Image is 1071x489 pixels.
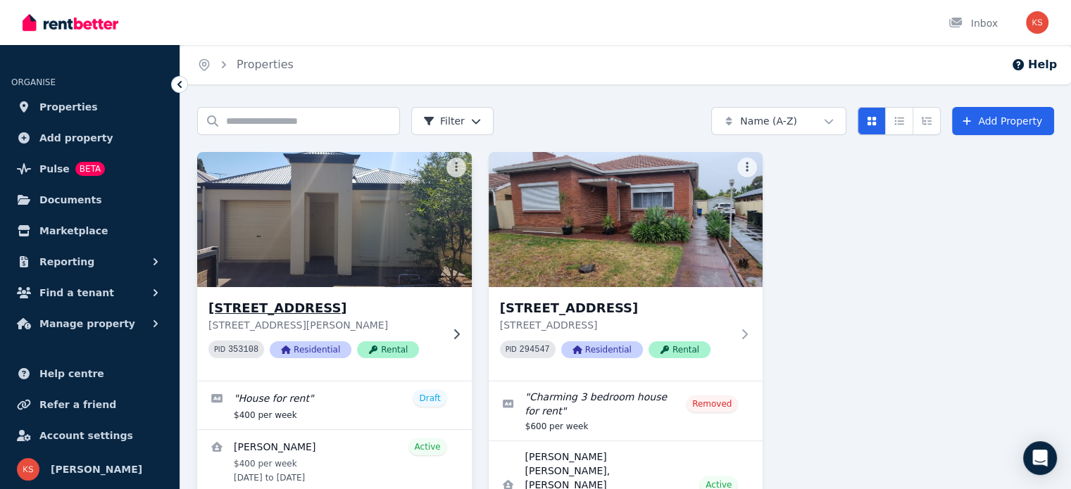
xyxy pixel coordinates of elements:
button: Card view [858,107,886,135]
span: Manage property [39,315,135,332]
h3: [STREET_ADDRESS] [208,298,441,318]
button: Filter [411,107,494,135]
nav: Breadcrumb [180,45,311,84]
button: Reporting [11,248,168,276]
img: RentBetter [23,12,118,33]
span: Rental [649,341,710,358]
button: Name (A-Z) [711,107,846,135]
img: 37 Ways Road, Hampstead Gardens [489,152,763,287]
h3: [STREET_ADDRESS] [500,298,732,318]
a: 37 Ways Road, Hampstead Gardens[STREET_ADDRESS][STREET_ADDRESS]PID 294547ResidentialRental [489,152,763,381]
span: Pulse [39,160,70,177]
small: PID [214,345,225,353]
div: Open Intercom Messenger [1023,441,1057,475]
button: Compact list view [885,107,913,135]
a: PulseBETA [11,155,168,183]
span: Filter [423,114,465,128]
p: [STREET_ADDRESS][PERSON_NAME] [208,318,441,332]
span: Name (A-Z) [740,114,797,128]
img: Kosta Safos [1026,11,1048,34]
code: 294547 [520,345,550,355]
span: Residential [270,341,351,358]
button: Find a tenant [11,279,168,307]
small: PID [506,345,517,353]
span: ORGANISE [11,77,56,87]
a: Add Property [952,107,1054,135]
button: More options [737,158,757,177]
a: Properties [11,93,168,121]
a: Account settings [11,421,168,450]
a: Refer a friend [11,390,168,419]
a: Add property [11,124,168,152]
span: [PERSON_NAME] [51,461,142,478]
img: Kosta Safos [17,458,39,481]
button: More options [446,158,466,177]
span: Find a tenant [39,284,114,301]
span: Residential [561,341,643,358]
span: Marketplace [39,222,108,239]
div: Inbox [948,16,998,30]
span: BETA [75,162,105,176]
a: Documents [11,186,168,214]
button: Help [1011,56,1057,73]
span: Documents [39,191,102,208]
code: 353108 [228,345,258,355]
button: Expanded list view [913,107,941,135]
span: Rental [357,341,419,358]
a: Edit listing: House for rent [197,381,472,429]
a: Properties [237,58,294,71]
span: Account settings [39,427,133,444]
span: Properties [39,99,98,115]
div: View options [858,107,941,135]
span: Refer a friend [39,396,116,413]
img: 2/40 York Terrace, Salisbury [190,148,478,291]
span: Reporting [39,253,94,270]
a: Help centre [11,360,168,388]
button: Manage property [11,310,168,338]
p: [STREET_ADDRESS] [500,318,732,332]
span: Help centre [39,365,104,382]
a: 2/40 York Terrace, Salisbury[STREET_ADDRESS][STREET_ADDRESS][PERSON_NAME]PID 353108ResidentialRental [197,152,472,381]
a: Marketplace [11,217,168,245]
span: Add property [39,129,113,146]
a: Edit listing: Charming 3 bedroom house for rent [489,381,763,440]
